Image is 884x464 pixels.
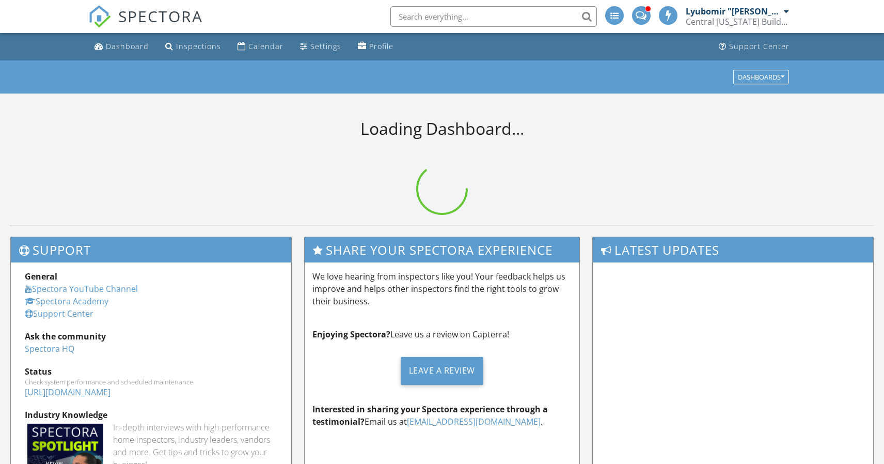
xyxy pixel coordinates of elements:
[354,37,398,56] a: Profile
[25,343,74,354] a: Spectora HQ
[90,37,153,56] a: Dashboard
[106,41,149,51] div: Dashboard
[248,41,283,51] div: Calendar
[593,237,873,262] h3: Latest Updates
[176,41,221,51] div: Inspections
[25,308,93,319] a: Support Center
[312,403,571,428] p: Email us at .
[715,37,794,56] a: Support Center
[312,329,390,340] strong: Enjoying Spectora?
[296,37,345,56] a: Settings
[305,237,579,262] h3: Share Your Spectora Experience
[233,37,288,56] a: Calendar
[312,349,571,393] a: Leave a Review
[88,14,203,36] a: SPECTORA
[118,5,203,27] span: SPECTORA
[729,41,790,51] div: Support Center
[25,378,277,386] div: Check system performance and scheduled maintenance.
[25,296,108,307] a: Spectora Academy
[686,6,781,17] div: Lyubomir "[PERSON_NAME]" Sapundzhiev
[25,283,138,295] a: Spectora YouTube Channel
[25,365,277,378] div: Status
[390,6,597,27] input: Search everything...
[25,330,277,343] div: Ask the community
[25,271,57,282] strong: General
[312,270,571,307] p: We love hearing from inspectors like you! Your feedback helps us improve and helps other inspecto...
[25,409,277,421] div: Industry Knowledge
[738,73,784,81] div: Dashboards
[310,41,341,51] div: Settings
[11,237,291,262] h3: Support
[401,357,483,385] div: Leave a Review
[161,37,225,56] a: Inspections
[312,328,571,341] p: Leave us a review on Capterra!
[25,386,110,398] a: [URL][DOMAIN_NAME]
[686,17,789,27] div: Central Florida Building Inspectors
[733,70,789,84] button: Dashboards
[369,41,393,51] div: Profile
[407,416,541,427] a: [EMAIL_ADDRESS][DOMAIN_NAME]
[88,5,111,28] img: The Best Home Inspection Software - Spectora
[312,404,548,427] strong: Interested in sharing your Spectora experience through a testimonial?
